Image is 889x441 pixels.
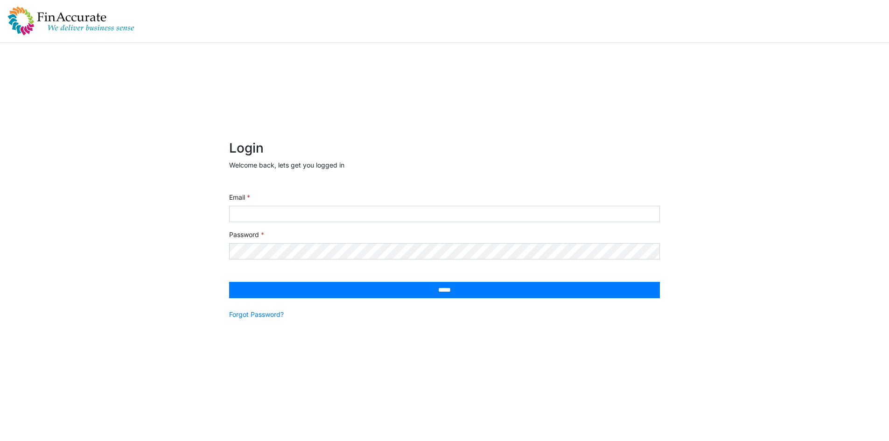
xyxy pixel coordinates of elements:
[229,309,284,319] a: Forgot Password?
[229,140,660,156] h2: Login
[229,192,250,202] label: Email
[229,160,660,170] p: Welcome back, lets get you logged in
[229,230,264,239] label: Password
[7,6,134,36] img: spp logo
